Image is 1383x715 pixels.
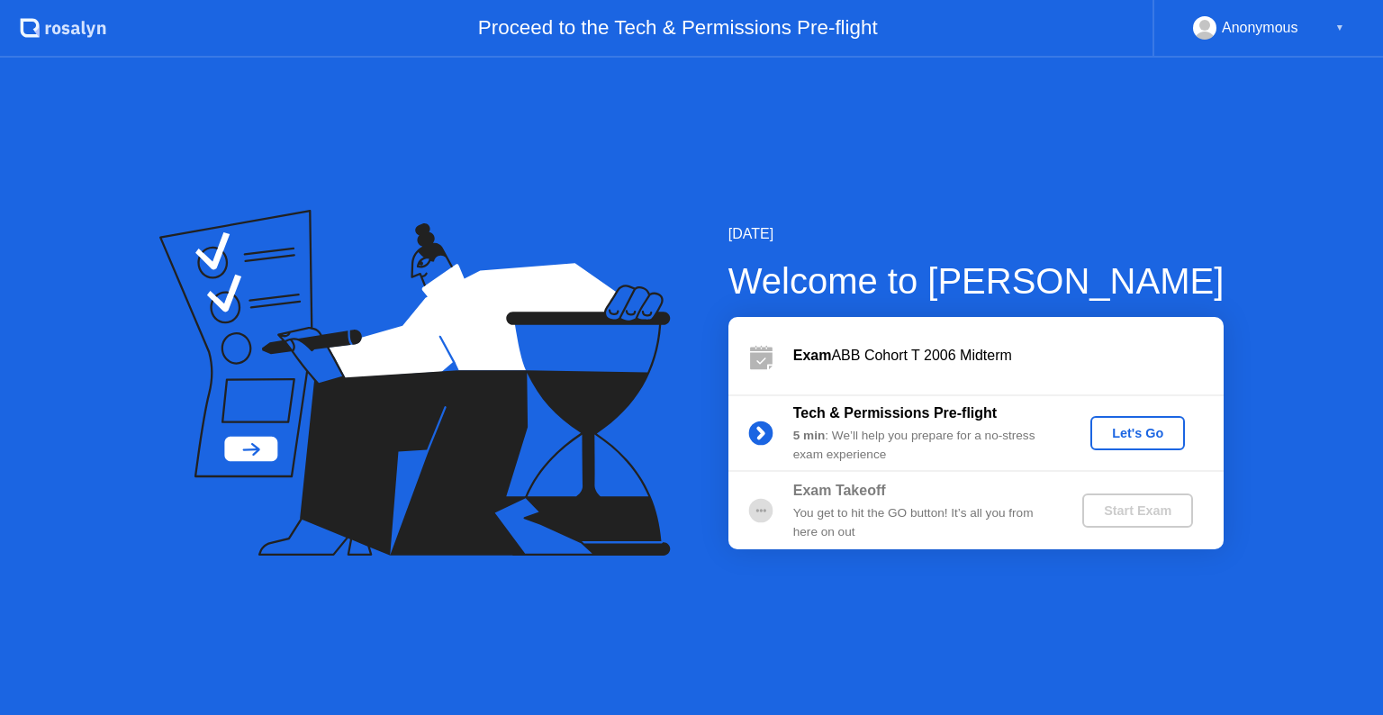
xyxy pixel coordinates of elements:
button: Start Exam [1082,493,1193,528]
button: Let's Go [1090,416,1185,450]
div: Welcome to [PERSON_NAME] [728,254,1225,308]
div: Let's Go [1098,426,1178,440]
div: ▼ [1335,16,1344,40]
div: Start Exam [1089,503,1186,518]
b: Tech & Permissions Pre-flight [793,405,997,421]
div: : We’ll help you prepare for a no-stress exam experience [793,427,1053,464]
div: You get to hit the GO button! It’s all you from here on out [793,504,1053,541]
div: Anonymous [1222,16,1298,40]
b: Exam Takeoff [793,483,886,498]
b: Exam [793,348,832,363]
div: [DATE] [728,223,1225,245]
div: ABB Cohort T 2006 Midterm [793,345,1224,367]
b: 5 min [793,429,826,442]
